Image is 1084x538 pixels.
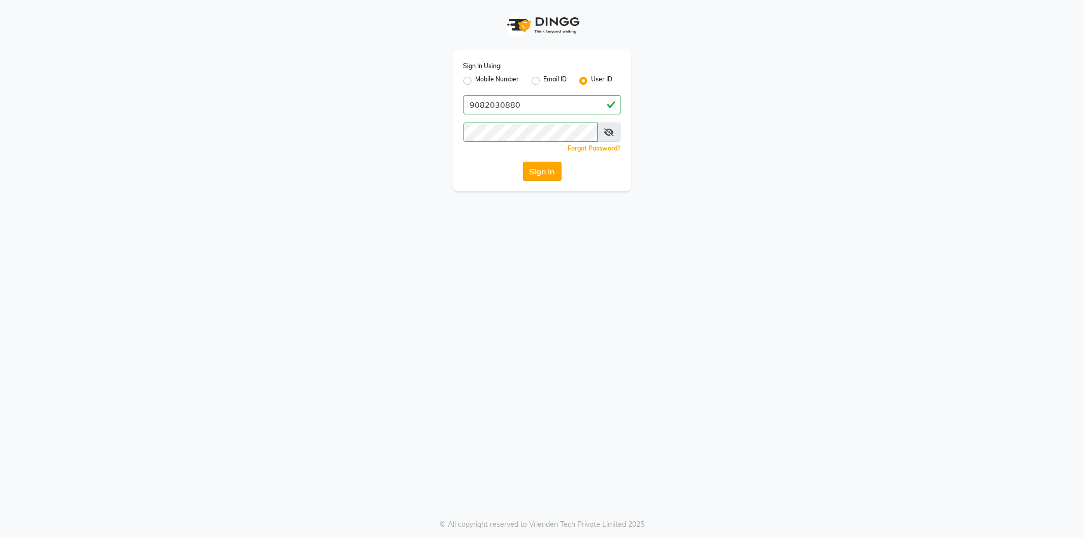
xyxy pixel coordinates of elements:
[476,75,519,87] label: Mobile Number
[544,75,567,87] label: Email ID
[523,162,562,181] button: Sign In
[568,144,621,152] a: Forgot Password?
[463,123,598,142] input: Username
[463,95,621,114] input: Username
[502,10,583,40] img: logo1.svg
[592,75,613,87] label: User ID
[463,62,502,71] label: Sign In Using:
